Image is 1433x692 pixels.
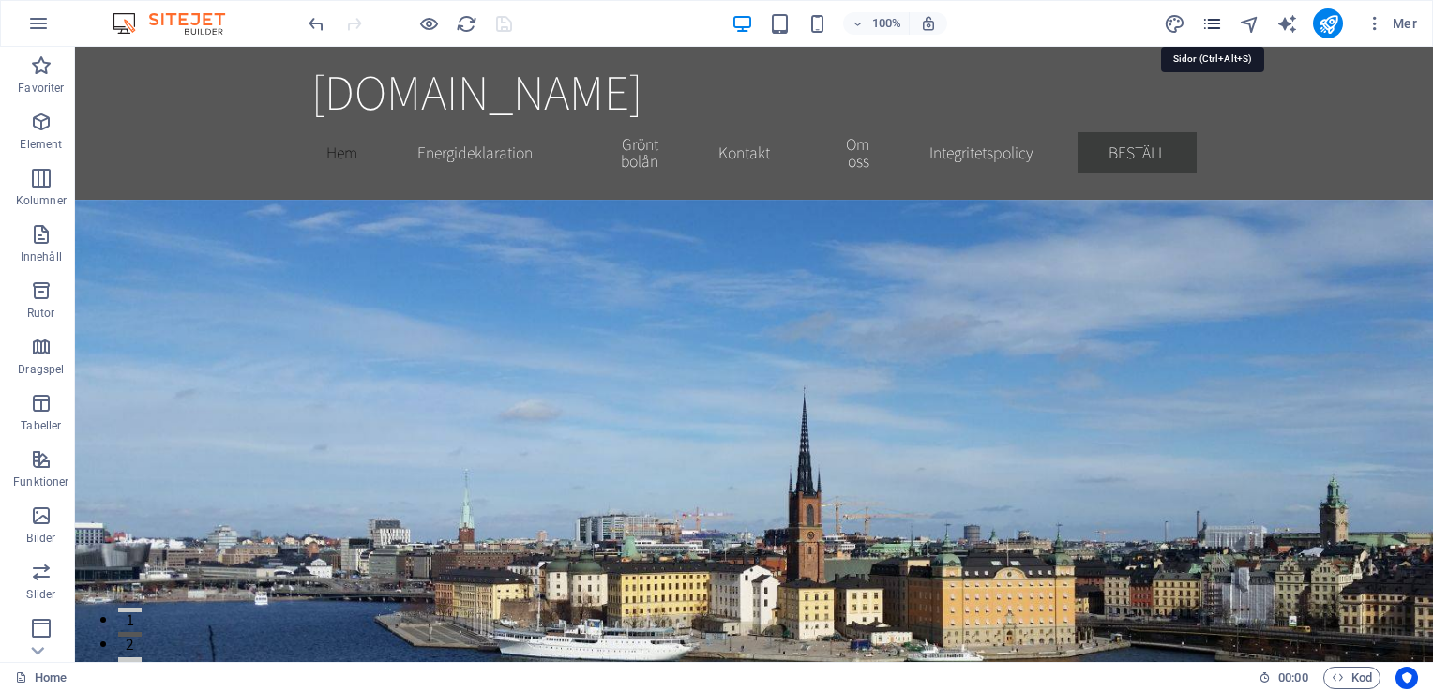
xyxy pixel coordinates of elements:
p: Tabeller [21,418,61,433]
button: reload [455,12,477,35]
i: Justera zoomnivån automatiskt vid storleksändring för att passa vald enhet. [920,15,937,32]
span: Kod [1332,667,1372,689]
p: Bilder [26,531,55,546]
button: Mer [1358,8,1425,38]
img: Editor Logo [108,12,249,35]
i: Publicera [1318,13,1339,35]
span: Mer [1365,14,1417,33]
button: undo [305,12,327,35]
p: Kolumner [16,193,67,208]
p: Dragspel [18,362,64,377]
i: Ångra: Ändra sidor (Ctrl+Z) [306,13,327,35]
button: Kod [1323,667,1380,689]
button: 2 [43,585,67,590]
button: 100% [843,12,910,35]
h6: 100% [871,12,901,35]
i: AI Writer [1276,13,1298,35]
i: Uppdatera sida [456,13,477,35]
p: Innehåll [21,249,62,264]
i: Navigatör [1239,13,1260,35]
button: 1 [43,561,67,565]
span: : [1291,670,1294,684]
a: Klicka för att avbryta val. Dubbelklicka för att öppna sidor [15,667,67,689]
button: navigator [1238,12,1260,35]
p: Slider [26,587,55,602]
p: Funktioner [13,474,68,489]
p: Element [20,137,62,152]
p: Favoriter [18,81,64,96]
span: 00 00 [1278,667,1307,689]
p: Rutor [27,306,55,321]
button: Usercentrics [1395,667,1418,689]
h6: Sessionstid [1259,667,1308,689]
button: pages [1200,12,1223,35]
button: design [1163,12,1185,35]
i: Design (Ctrl+Alt+Y) [1164,13,1185,35]
button: Klicka här för att lämna förhandsvisningsläge och fortsätta redigera [417,12,440,35]
button: text_generator [1275,12,1298,35]
button: publish [1313,8,1343,38]
button: 3 [43,610,67,615]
